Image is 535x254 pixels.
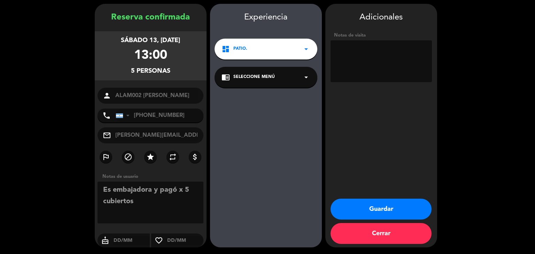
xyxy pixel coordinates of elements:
i: star [146,153,155,161]
i: person [103,92,111,100]
div: 13:00 [134,46,167,66]
i: outlined_flag [102,153,110,161]
i: block [124,153,132,161]
i: arrow_drop_down [302,73,310,81]
i: attach_money [191,153,199,161]
div: Reserva confirmada [95,11,207,24]
div: Experiencia [210,11,322,24]
button: Cerrar [331,223,432,244]
div: Notas de visita [331,32,432,39]
button: Guardar [331,199,432,220]
i: chrome_reader_mode [222,73,230,81]
div: Argentina: +54 [116,109,132,122]
input: DD/MM [113,236,150,245]
div: Notas de usuario [99,173,207,180]
i: dashboard [222,45,230,53]
div: Adicionales [331,11,432,24]
span: Seleccione Menú [233,74,275,81]
div: sábado 13, [DATE] [121,35,180,46]
i: repeat [169,153,177,161]
i: phone [102,111,111,120]
input: DD/MM [166,236,204,245]
i: favorite_border [151,236,166,245]
div: 5 personas [131,66,170,76]
i: cake [98,236,113,245]
span: Patio. [233,46,247,53]
i: mail_outline [103,131,111,140]
i: arrow_drop_down [302,45,310,53]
